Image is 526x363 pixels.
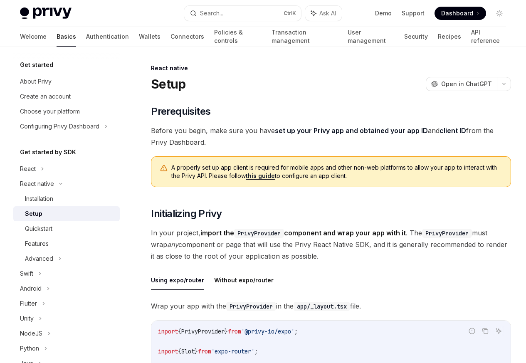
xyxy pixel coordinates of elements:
[426,77,497,91] button: Open in ChatGPT
[25,194,53,204] div: Installation
[211,348,254,355] span: 'expo-router'
[20,60,53,70] h5: Get started
[480,326,491,336] button: Copy the contents from the code block
[294,302,350,311] code: app/_layout.tsx
[234,229,284,238] code: PrivyProvider
[319,9,336,17] span: Ask AI
[225,328,228,335] span: }
[20,269,33,279] div: Swift
[181,328,225,335] span: PrivyProvider
[158,348,178,355] span: import
[20,343,39,353] div: Python
[438,27,461,47] a: Recipes
[178,328,181,335] span: {
[254,348,258,355] span: ;
[178,348,181,355] span: {
[20,164,36,174] div: React
[170,27,204,47] a: Connectors
[441,80,492,88] span: Open in ChatGPT
[151,227,511,262] span: In your project, . The must wrap component or page that will use the Privy React Native SDK, and ...
[20,284,42,294] div: Android
[181,348,195,355] span: Slot
[13,206,120,221] a: Setup
[13,104,120,119] a: Choose your platform
[151,77,185,91] h1: Setup
[25,254,53,264] div: Advanced
[284,10,296,17] span: Ctrl K
[20,121,99,131] div: Configuring Privy Dashboard
[214,270,274,290] button: Without expo/router
[57,27,76,47] a: Basics
[435,7,486,20] a: Dashboard
[467,326,477,336] button: Report incorrect code
[20,77,52,86] div: About Privy
[160,164,168,173] svg: Warning
[184,6,301,21] button: Search...CtrlK
[20,91,71,101] div: Create an account
[25,224,52,234] div: Quickstart
[198,348,211,355] span: from
[20,299,37,309] div: Flutter
[171,163,502,180] span: A properly set up app client is required for mobile apps and other non-web platforms to allow you...
[493,7,506,20] button: Toggle dark mode
[13,191,120,206] a: Installation
[86,27,129,47] a: Authentication
[151,300,511,312] span: Wrap your app with the in the file.
[151,125,511,148] span: Before you begin, make sure you have and from the Privy Dashboard.
[139,27,161,47] a: Wallets
[275,126,428,135] a: set up your Privy app and obtained your app ID
[294,328,298,335] span: ;
[13,236,120,251] a: Features
[348,27,395,47] a: User management
[167,240,178,249] em: any
[20,27,47,47] a: Welcome
[195,348,198,355] span: }
[20,179,54,189] div: React native
[20,147,76,157] h5: Get started by SDK
[404,27,428,47] a: Security
[471,27,506,47] a: API reference
[228,328,241,335] span: from
[272,27,337,47] a: Transaction management
[241,328,294,335] span: '@privy-io/expo'
[158,328,178,335] span: import
[13,89,120,104] a: Create an account
[151,105,210,118] span: Prerequisites
[13,74,120,89] a: About Privy
[20,314,34,323] div: Unity
[151,270,204,290] button: Using expo/router
[305,6,342,21] button: Ask AI
[440,126,466,135] a: client ID
[20,7,72,19] img: light logo
[20,106,80,116] div: Choose your platform
[25,209,42,219] div: Setup
[151,207,222,220] span: Initializing Privy
[214,27,262,47] a: Policies & controls
[20,328,42,338] div: NodeJS
[151,64,511,72] div: React native
[200,8,223,18] div: Search...
[246,172,275,180] a: this guide
[422,229,472,238] code: PrivyProvider
[226,302,276,311] code: PrivyProvider
[25,239,49,249] div: Features
[200,229,406,237] strong: import the component and wrap your app with it
[493,326,504,336] button: Ask AI
[13,221,120,236] a: Quickstart
[402,9,425,17] a: Support
[375,9,392,17] a: Demo
[441,9,473,17] span: Dashboard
